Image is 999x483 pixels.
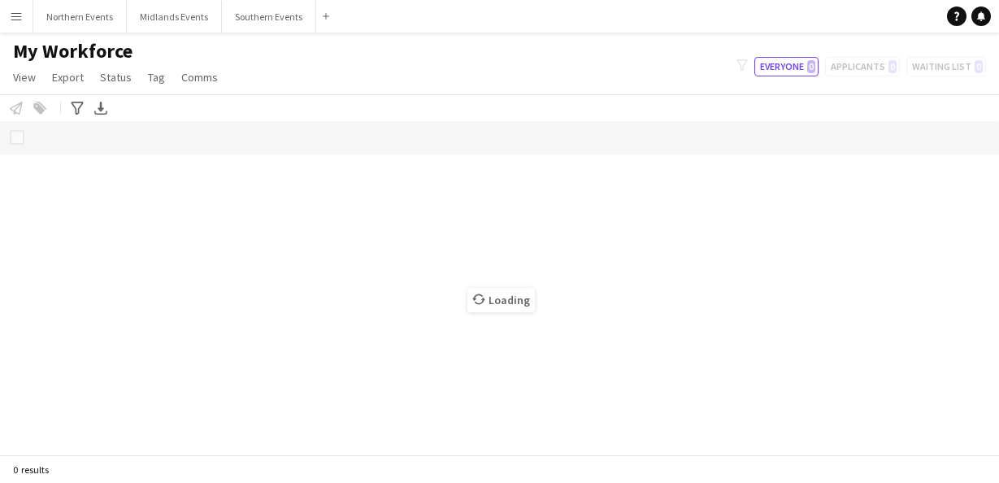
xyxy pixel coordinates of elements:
button: Everyone0 [754,57,819,76]
app-action-btn: Export XLSX [91,98,111,118]
span: Export [52,70,84,85]
a: Comms [175,67,224,88]
span: 0 [807,60,815,73]
span: Tag [148,70,165,85]
a: Export [46,67,90,88]
app-action-btn: Advanced filters [67,98,87,118]
span: Loading [467,288,535,312]
a: View [7,67,42,88]
button: Northern Events [33,1,127,33]
span: Comms [181,70,218,85]
a: Status [93,67,138,88]
button: Southern Events [222,1,316,33]
button: Midlands Events [127,1,222,33]
span: View [13,70,36,85]
span: My Workforce [13,39,132,63]
a: Tag [141,67,172,88]
span: Status [100,70,132,85]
